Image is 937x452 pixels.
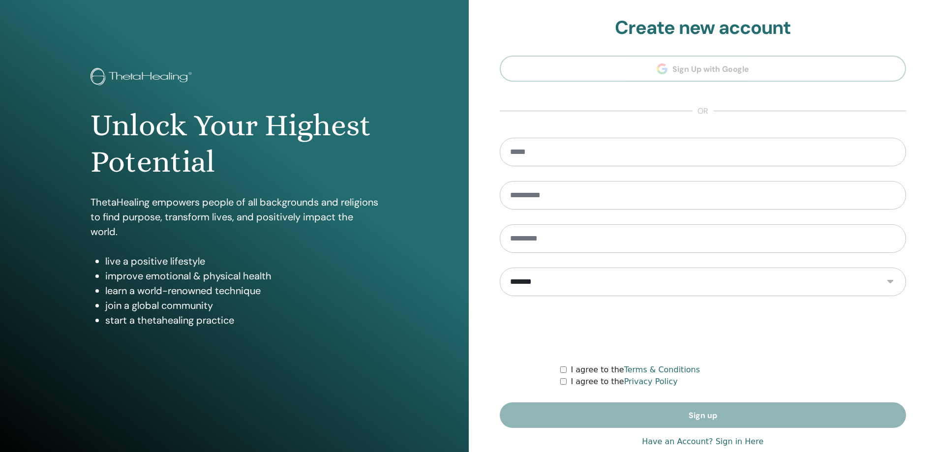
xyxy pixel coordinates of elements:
li: live a positive lifestyle [105,254,378,269]
li: join a global community [105,298,378,313]
h1: Unlock Your Highest Potential [91,107,378,181]
label: I agree to the [571,364,700,376]
a: Have an Account? Sign in Here [642,436,763,448]
a: Terms & Conditions [624,365,700,374]
a: Privacy Policy [624,377,678,386]
span: or [693,105,713,117]
label: I agree to the [571,376,677,388]
iframe: reCAPTCHA [628,311,778,349]
h2: Create new account [500,17,907,39]
li: start a thetahealing practice [105,313,378,328]
p: ThetaHealing empowers people of all backgrounds and religions to find purpose, transform lives, a... [91,195,378,239]
li: improve emotional & physical health [105,269,378,283]
li: learn a world-renowned technique [105,283,378,298]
